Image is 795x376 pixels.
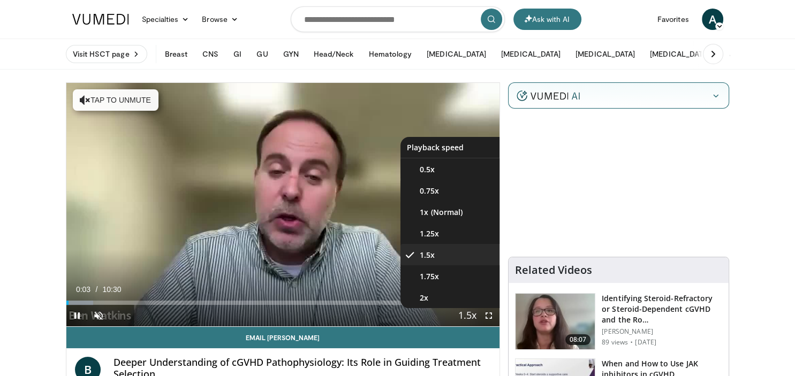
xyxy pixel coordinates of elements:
button: Pause [66,305,88,326]
img: 9ba7f43e-75e3-4028-9d79-bd1685d7e79f.150x105_q85_crop-smart_upscale.jpg [516,294,595,349]
button: Breast [158,43,194,65]
span: 2x [420,293,428,303]
a: A [702,9,723,30]
span: 0.75x [420,186,439,196]
button: GYN [277,43,305,65]
button: GU [250,43,274,65]
iframe: Advertisement [539,117,699,250]
button: [MEDICAL_DATA] [420,43,493,65]
span: 1.75x [420,271,439,282]
span: 0.5x [420,164,435,175]
img: VuMedi Logo [72,14,129,25]
img: vumedi-ai-logo.v2.svg [517,90,580,101]
button: Unmute [88,305,109,326]
button: Fullscreen [478,305,499,326]
h3: Identifying Steroid-Refractory or Steroid-Dependent cGVHD and the Ro… [602,293,722,325]
a: Browse [195,9,245,30]
video-js: Video Player [66,83,500,327]
p: [PERSON_NAME] [602,327,722,336]
button: Head/Neck [307,43,360,65]
button: Ask with AI [513,9,581,30]
button: Hematology [362,43,418,65]
button: Playback Rate [457,305,478,326]
span: 1x [420,207,428,218]
span: 1.25x [420,228,439,239]
button: GI [227,43,248,65]
button: [MEDICAL_DATA] [643,43,716,65]
a: Specialties [135,9,196,30]
div: Progress Bar [66,301,500,305]
input: Search topics, interventions [291,6,505,32]
span: 1.5x [420,250,435,260]
button: Tap to unmute [73,89,158,111]
h4: Related Videos [515,264,592,277]
span: 08:07 [565,334,591,345]
a: Visit HSCT page [66,45,147,63]
button: CNS [196,43,225,65]
a: 08:07 Identifying Steroid-Refractory or Steroid-Dependent cGVHD and the Ro… [PERSON_NAME] 89 view... [515,293,722,350]
div: · [630,338,633,347]
button: [MEDICAL_DATA] [569,43,641,65]
span: / [96,285,98,294]
p: 89 views [602,338,628,347]
a: Favorites [651,9,695,30]
button: [MEDICAL_DATA] [495,43,567,65]
span: 10:30 [103,285,122,294]
p: [DATE] [635,338,656,347]
span: 0:03 [76,285,90,294]
a: Email [PERSON_NAME] [66,327,500,348]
